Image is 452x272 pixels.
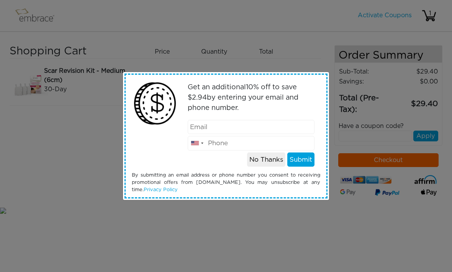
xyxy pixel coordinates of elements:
input: Phone [188,136,315,151]
a: Privacy Policy [144,187,178,192]
button: Submit [287,152,314,167]
p: Get an additional % off to save $ by entering your email and phone number. [188,82,315,113]
input: Email [188,120,315,134]
img: money2.png [130,79,180,129]
span: 2.94 [192,94,207,101]
span: 10 [246,84,253,91]
button: No Thanks [247,152,285,167]
div: By submitting an email address or phone number you consent to receiving promotional offers from [... [126,172,326,194]
div: United States: +1 [188,136,206,150]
